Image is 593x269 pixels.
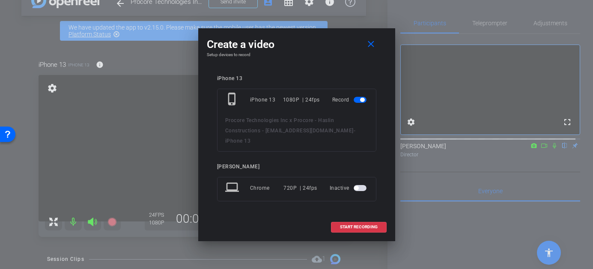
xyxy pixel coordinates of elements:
div: Create a video [207,37,387,52]
span: START RECORDING [340,225,378,229]
div: Inactive [330,180,368,196]
div: iPhone 13 [217,75,376,82]
div: Chrome [250,180,284,196]
button: START RECORDING [331,222,387,233]
span: iPhone 13 [225,138,251,144]
mat-icon: laptop [225,180,241,196]
mat-icon: close [366,39,376,50]
h4: Setup devices to record [207,52,387,57]
mat-icon: phone_iphone [225,92,241,108]
div: iPhone 13 [250,92,283,108]
span: - [354,128,356,134]
div: 1080P | 24fps [283,92,320,108]
div: 720P | 24fps [283,180,317,196]
div: [PERSON_NAME] [217,164,376,170]
span: Procore Technologies Inc x Procore - Haslin Constructions - [EMAIL_ADDRESS][DOMAIN_NAME] [225,117,354,134]
div: Record [332,92,368,108]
